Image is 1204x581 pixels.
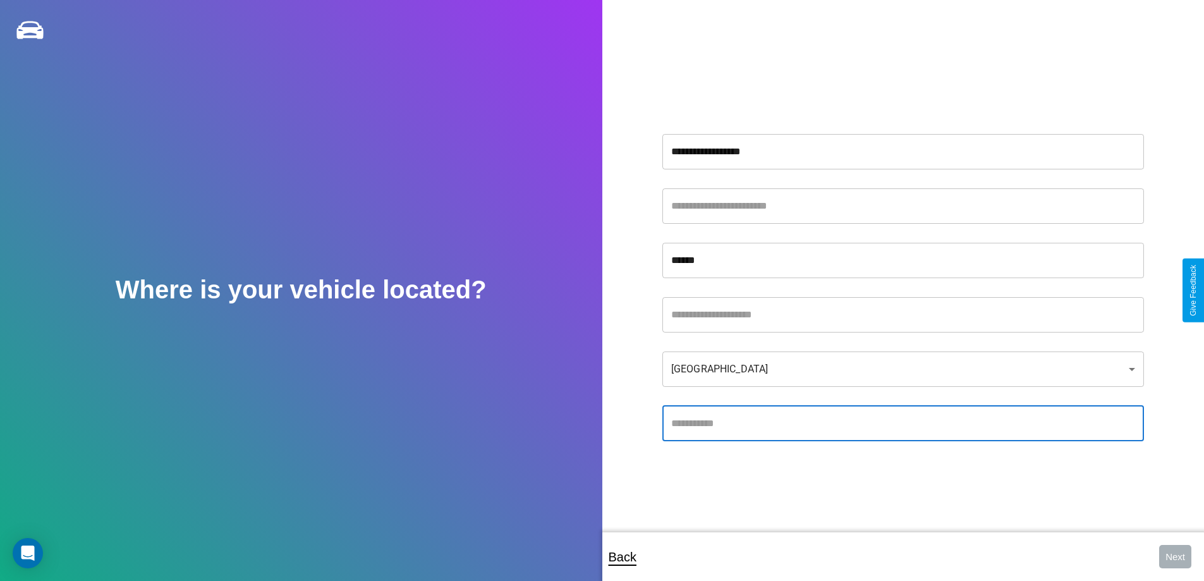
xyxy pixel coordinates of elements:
button: Next [1159,545,1191,568]
div: Give Feedback [1189,265,1198,316]
h2: Where is your vehicle located? [116,276,487,304]
div: [GEOGRAPHIC_DATA] [662,352,1144,387]
div: Open Intercom Messenger [13,538,43,568]
p: Back [609,546,636,568]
